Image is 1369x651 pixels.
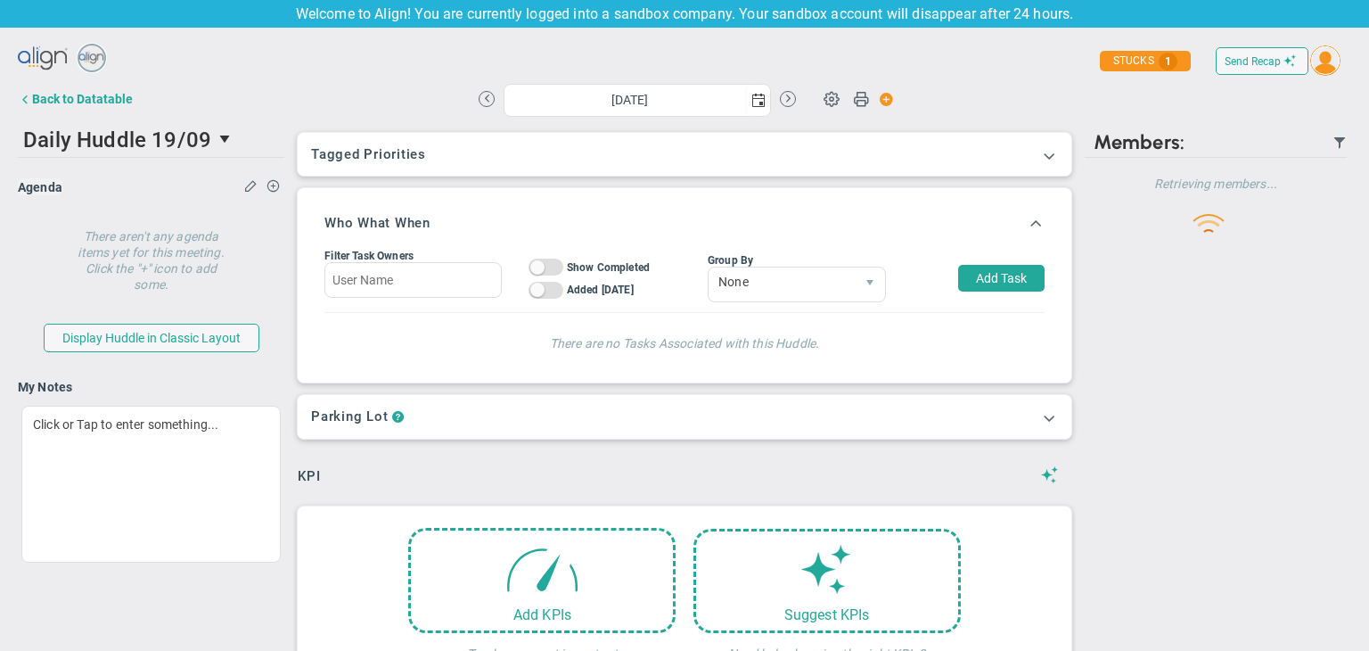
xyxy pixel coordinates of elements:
[871,87,894,111] span: Action Button
[18,81,133,117] button: Back to Datatable
[855,268,885,301] span: select
[1100,51,1191,71] div: STUCKS
[21,406,281,563] div: Click or Tap to enter something...
[18,379,284,395] h4: My Notes
[1225,55,1281,68] span: Send Recap
[745,85,770,116] span: select
[1310,45,1340,76] img: 64089.Person.photo
[958,265,1045,292] button: Add Task
[1094,130,1185,154] span: Members:
[342,331,1027,351] h4: There are no Tasks Associated with this Huddle.
[567,284,634,296] span: Added [DATE]
[1085,176,1347,192] h4: Retrieving members...
[1041,466,1059,483] span: Suggestions (AI Feature)
[1159,53,1177,70] span: 1
[708,254,886,267] div: Group By
[709,268,855,298] span: None
[71,216,232,293] h4: There aren't any agenda items yet for this meeting. Click the "+" icon to add some.
[18,41,70,77] img: align-logo.svg
[1332,136,1347,150] span: Filter Updated Members
[696,606,958,623] div: Suggest KPIs
[23,128,211,152] span: Daily Huddle 19/09
[324,262,501,298] input: User Name
[411,606,673,623] div: Add KPIs
[324,215,430,231] h3: Who What When
[567,261,650,274] span: Show Completed
[815,81,848,115] span: Huddle Settings
[311,146,1058,162] h3: Tagged Priorities
[44,324,259,352] button: Display Huddle in Classic Layout
[298,468,320,484] span: KPI
[211,124,242,154] span: select
[853,90,869,115] span: Print Huddle
[324,250,501,262] div: Filter Task Owners
[32,92,133,106] div: Back to Datatable
[1216,47,1308,75] button: Send Recap
[18,180,62,194] span: Agenda
[311,408,388,425] h3: Parking Lot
